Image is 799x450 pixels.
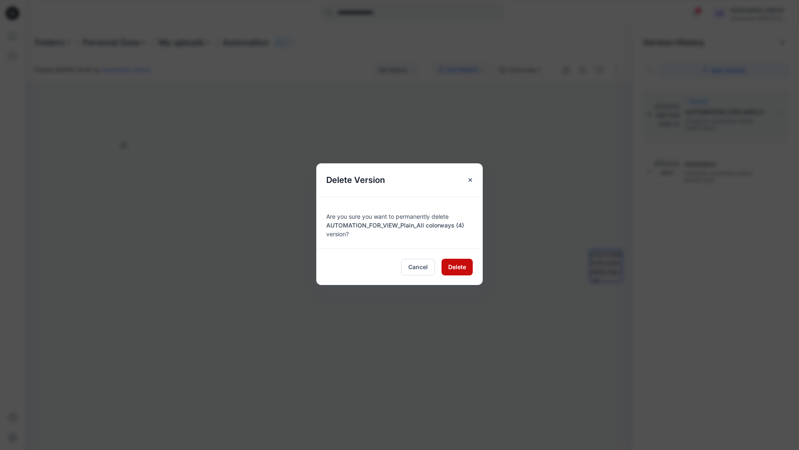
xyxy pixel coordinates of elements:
[442,259,473,275] button: Delete
[463,172,478,187] button: Close
[316,163,395,197] h5: Delete Version
[408,262,428,271] span: Cancel
[401,259,435,275] button: Cancel
[448,262,466,271] span: Delete
[326,222,464,229] span: AUTOMATION_FOR_VIEW_Plain_All colorways (4)
[326,207,473,238] div: Are you sure you want to permanently delete version?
